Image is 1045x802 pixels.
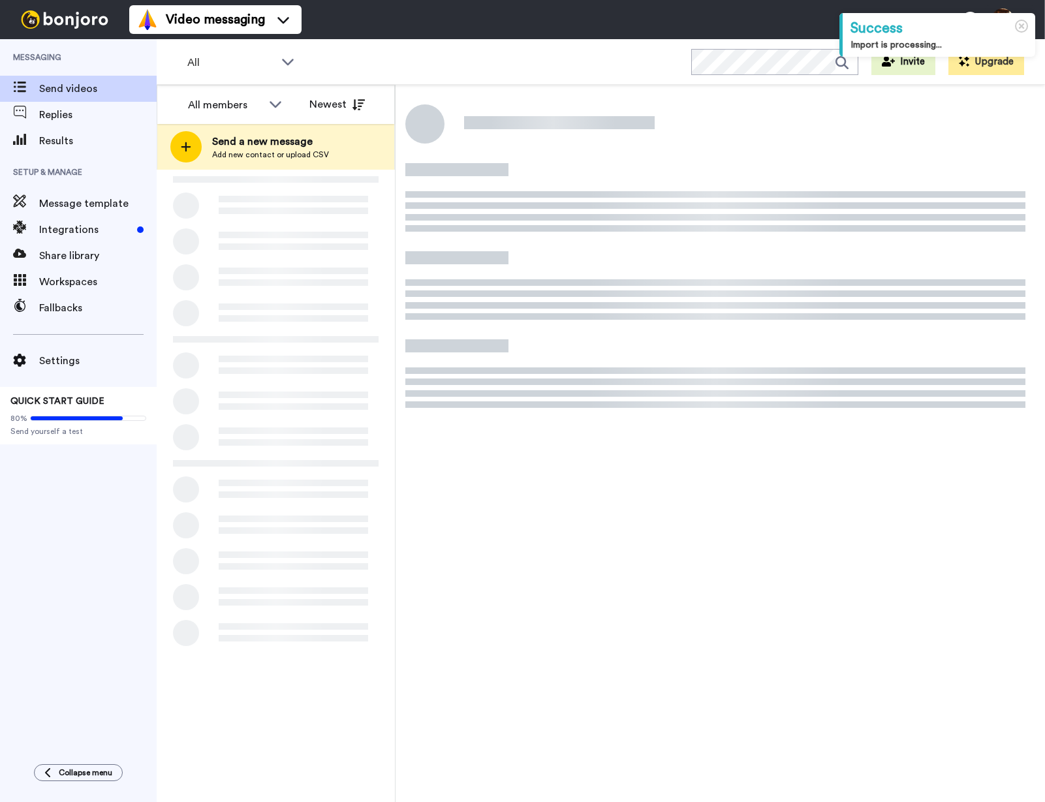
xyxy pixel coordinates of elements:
[137,9,158,30] img: vm-color.svg
[39,274,157,290] span: Workspaces
[10,413,27,424] span: 80%
[39,222,132,238] span: Integrations
[850,18,1027,39] div: Success
[10,426,146,437] span: Send yourself a test
[16,10,114,29] img: bj-logo-header-white.svg
[39,353,157,369] span: Settings
[948,49,1024,75] button: Upgrade
[166,10,265,29] span: Video messaging
[39,133,157,149] span: Results
[39,248,157,264] span: Share library
[212,149,329,160] span: Add new contact or upload CSV
[39,107,157,123] span: Replies
[34,764,123,781] button: Collapse menu
[39,81,157,97] span: Send videos
[10,397,104,406] span: QUICK START GUIDE
[39,300,157,316] span: Fallbacks
[850,39,1027,52] div: Import is processing...
[59,767,112,778] span: Collapse menu
[39,196,157,211] span: Message template
[187,55,275,70] span: All
[871,49,935,75] button: Invite
[188,97,262,113] div: All members
[212,134,329,149] span: Send a new message
[300,91,375,117] button: Newest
